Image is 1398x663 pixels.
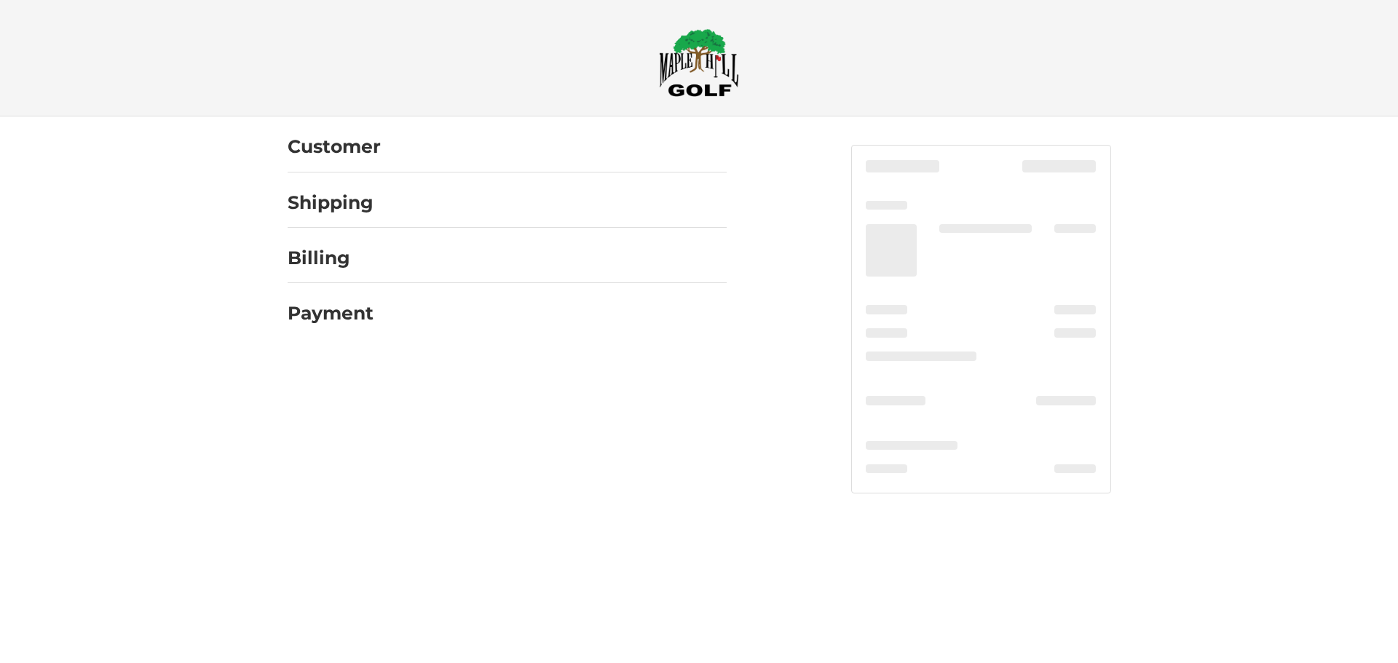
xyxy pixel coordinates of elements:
h2: Shipping [288,191,374,214]
img: Maple Hill Golf [659,28,739,97]
h2: Customer [288,135,381,158]
iframe: Google Customer Reviews [1278,624,1398,663]
h2: Payment [288,302,374,325]
h2: Billing [288,247,373,269]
